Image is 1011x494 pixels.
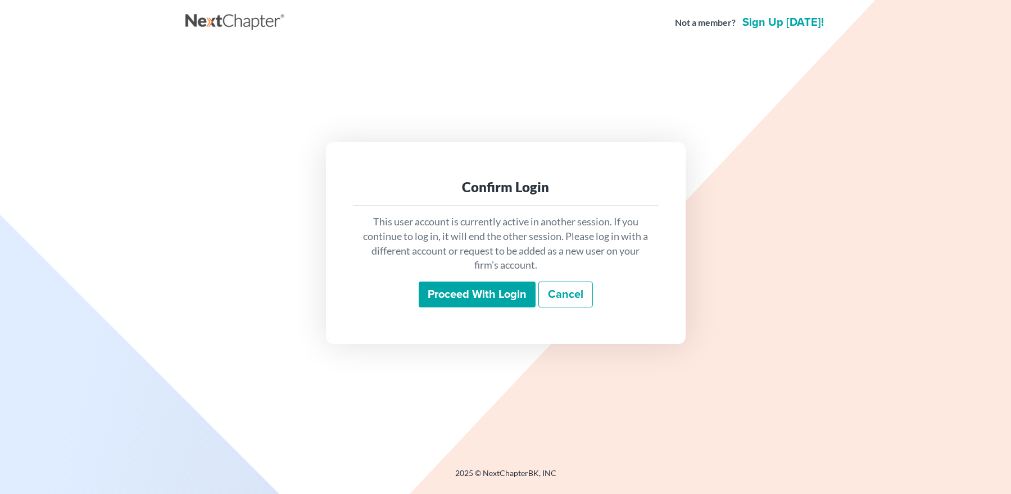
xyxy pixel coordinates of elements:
[675,16,736,29] strong: Not a member?
[362,215,650,273] p: This user account is currently active in another session. If you continue to log in, it will end ...
[538,282,593,307] a: Cancel
[740,17,826,28] a: Sign up [DATE]!
[362,178,650,196] div: Confirm Login
[185,468,826,488] div: 2025 © NextChapterBK, INC
[419,282,536,307] input: Proceed with login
